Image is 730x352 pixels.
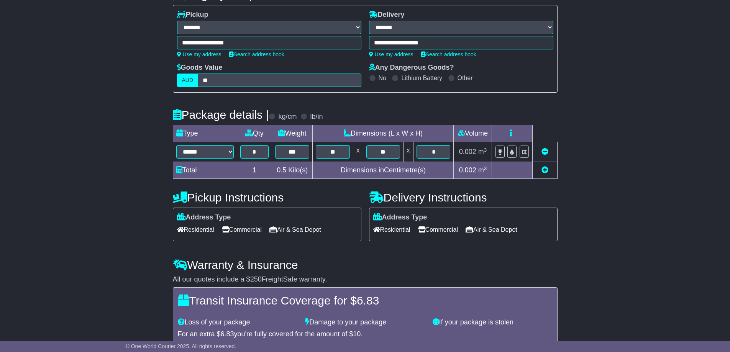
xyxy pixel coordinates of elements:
div: For an extra $ you're fully covered for the amount of $ . [178,330,553,339]
span: m [478,148,487,156]
sup: 3 [484,147,487,153]
a: Search address book [421,51,476,57]
a: Add new item [541,166,548,174]
td: Volume [454,125,492,142]
a: Remove this item [541,148,548,156]
span: 6.83 [357,294,379,307]
td: x [353,142,363,162]
label: AUD [177,74,198,87]
h4: Package details | [173,108,269,121]
sup: 3 [484,165,487,171]
span: © One World Courier 2025. All rights reserved. [126,343,236,349]
span: m [478,166,487,174]
label: Delivery [369,11,405,19]
td: Weight [272,125,313,142]
td: Dimensions (L x W x H) [313,125,454,142]
a: Use my address [369,51,413,57]
span: Air & Sea Depot [269,224,321,236]
label: Other [458,74,473,82]
td: 1 [237,162,272,179]
span: 250 [250,275,262,283]
span: 6.83 [221,330,234,338]
label: Address Type [373,213,427,222]
td: Type [173,125,237,142]
td: Dimensions in Centimetre(s) [313,162,454,179]
h4: Transit Insurance Coverage for $ [178,294,553,307]
td: Qty [237,125,272,142]
a: Use my address [177,51,221,57]
h4: Delivery Instructions [369,191,558,204]
label: Pickup [177,11,208,19]
h4: Warranty & Insurance [173,259,558,271]
label: Any Dangerous Goods? [369,64,454,72]
label: Address Type [177,213,231,222]
td: x [404,142,413,162]
span: 10 [353,330,361,338]
label: Lithium Battery [401,74,442,82]
td: Kilo(s) [272,162,313,179]
span: Air & Sea Depot [466,224,517,236]
span: 0.5 [277,166,286,174]
div: Loss of your package [174,318,302,327]
label: kg/cm [278,113,297,121]
span: Commercial [418,224,458,236]
div: Damage to your package [301,318,429,327]
div: All our quotes include a $ FreightSafe warranty. [173,275,558,284]
span: Commercial [222,224,262,236]
a: Search address book [229,51,284,57]
label: lb/in [310,113,323,121]
span: Residential [177,224,214,236]
label: No [379,74,386,82]
span: Residential [373,224,410,236]
div: If your package is stolen [429,318,556,327]
td: Total [173,162,237,179]
span: 0.002 [459,166,476,174]
label: Goods Value [177,64,223,72]
h4: Pickup Instructions [173,191,361,204]
span: 0.002 [459,148,476,156]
